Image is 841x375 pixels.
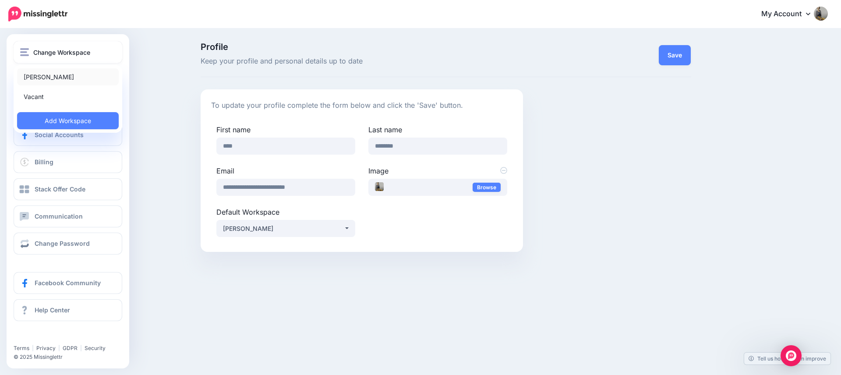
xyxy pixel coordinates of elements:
[17,68,119,85] a: [PERSON_NAME]
[58,345,60,351] span: |
[35,185,85,193] span: Stack Offer Code
[473,183,501,192] a: Browse
[17,88,119,105] a: Vacant
[781,345,802,366] div: Open Intercom Messenger
[14,272,122,294] a: Facebook Community
[32,345,34,351] span: |
[35,279,101,287] span: Facebook Community
[14,41,122,63] button: Change Workspace
[216,166,355,176] label: Email
[216,207,355,217] label: Default Workspace
[80,345,82,351] span: |
[14,299,122,321] a: Help Center
[211,100,513,111] p: To update your profile complete the form below and click the 'Save' button.
[35,240,90,247] span: Change Password
[85,345,106,351] a: Security
[216,124,355,135] label: First name
[17,112,119,129] a: Add Workspace
[368,124,507,135] label: Last name
[35,131,84,138] span: Social Accounts
[14,345,29,351] a: Terms
[33,47,90,57] span: Change Workspace
[753,4,828,25] a: My Account
[216,220,355,237] button: Bron Stephens
[14,332,81,341] iframe: Twitter Follow Button
[35,212,83,220] span: Communication
[201,56,523,67] span: Keep your profile and personal details up to date
[35,158,53,166] span: Billing
[201,42,523,51] span: Profile
[659,45,691,65] button: Save
[14,124,122,146] a: Social Accounts
[14,178,122,200] a: Stack Offer Code
[36,345,56,351] a: Privacy
[368,166,507,176] label: Image
[223,223,344,234] div: [PERSON_NAME]
[14,151,122,173] a: Billing
[14,233,122,255] a: Change Password
[35,306,70,314] span: Help Center
[8,7,67,21] img: Missinglettr
[14,205,122,227] a: Communication
[375,182,384,191] img: 9DA7A21C-B39F-49ED-ABC3-BFA2ABF68DE7_thumb.jpeg
[63,345,78,351] a: GDPR
[20,48,29,56] img: menu.png
[14,353,129,361] li: © 2025 Missinglettr
[744,353,830,364] a: Tell us how we can improve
